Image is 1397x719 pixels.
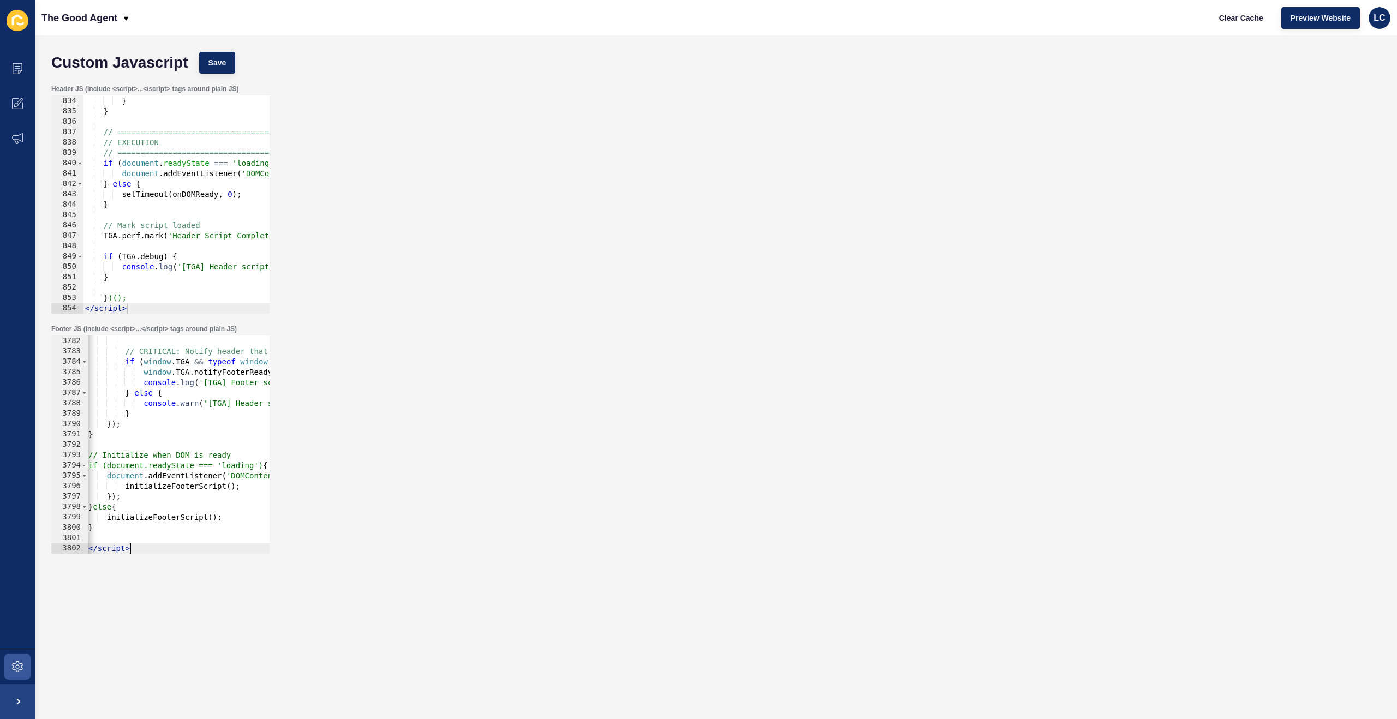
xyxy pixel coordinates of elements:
div: 837 [51,127,83,137]
div: 840 [51,158,83,169]
div: 3794 [51,460,88,471]
div: 3783 [51,346,88,357]
span: Preview Website [1291,13,1351,23]
div: 853 [51,293,83,303]
div: 3786 [51,378,88,388]
button: Preview Website [1281,7,1360,29]
span: LC [1374,13,1385,23]
div: 849 [51,251,83,262]
div: 3789 [51,409,88,419]
div: 3787 [51,388,88,398]
div: 847 [51,231,83,241]
div: 838 [51,137,83,148]
div: 846 [51,220,83,231]
div: 834 [51,96,83,106]
div: 848 [51,241,83,251]
div: 841 [51,169,83,179]
div: 3790 [51,419,88,429]
div: 3796 [51,481,88,492]
div: 3793 [51,450,88,460]
div: 3792 [51,440,88,450]
div: 850 [51,262,83,272]
label: Footer JS (include <script>...</script> tags around plain JS) [51,325,237,333]
div: 3801 [51,533,88,543]
p: The Good Agent [41,4,117,32]
div: 843 [51,189,83,200]
span: Clear Cache [1219,13,1263,23]
label: Header JS (include <script>...</script> tags around plain JS) [51,85,238,93]
h1: Custom Javascript [51,57,188,68]
span: Save [208,57,226,68]
div: 845 [51,210,83,220]
div: 835 [51,106,83,117]
button: Save [199,52,236,74]
button: Clear Cache [1210,7,1273,29]
div: 844 [51,200,83,210]
div: 3799 [51,512,88,523]
div: 3788 [51,398,88,409]
div: 3784 [51,357,88,367]
div: 3795 [51,471,88,481]
div: 3785 [51,367,88,378]
div: 3798 [51,502,88,512]
div: 3782 [51,336,88,346]
div: 842 [51,179,83,189]
div: 851 [51,272,83,283]
div: 854 [51,303,83,314]
div: 836 [51,117,83,127]
div: 3802 [51,543,88,554]
div: 852 [51,283,83,293]
div: 3791 [51,429,88,440]
div: 3800 [51,523,88,533]
div: 3797 [51,492,88,502]
div: 839 [51,148,83,158]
